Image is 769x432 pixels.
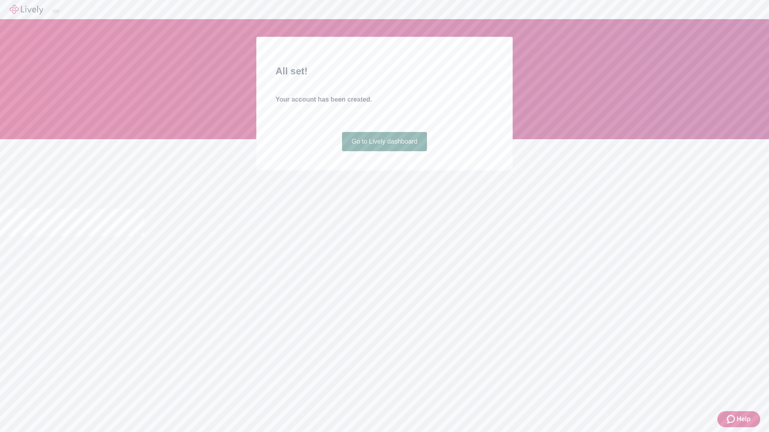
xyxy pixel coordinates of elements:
[737,414,751,424] span: Help
[276,95,493,104] h4: Your account has been created.
[10,5,43,14] img: Lively
[53,10,59,12] button: Log out
[717,411,760,427] button: Zendesk support iconHelp
[342,132,427,151] a: Go to Lively dashboard
[276,64,493,78] h2: All set!
[727,414,737,424] svg: Zendesk support icon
